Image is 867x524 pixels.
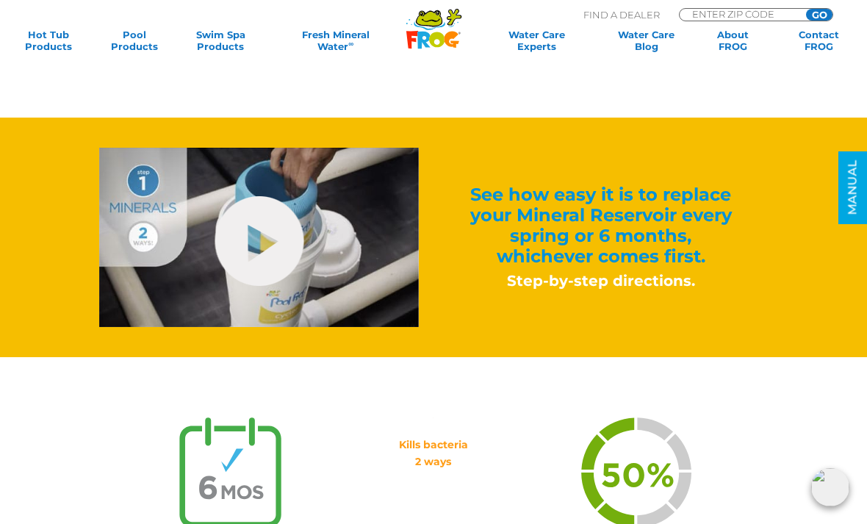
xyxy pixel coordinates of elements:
a: Water CareBlog [613,29,680,52]
p: Find A Dealer [583,8,660,21]
img: openIcon [811,468,849,506]
a: Fresh MineralWater∞ [273,29,398,52]
p: Kills bacteria 2 ways [332,437,535,470]
a: PoolProducts [101,29,168,52]
a: Swim SpaProducts [187,29,254,52]
input: GO [806,9,832,21]
input: Zip Code Form [691,9,790,19]
a: ContactFROG [785,29,852,52]
a: Water CareExperts [480,29,594,52]
a: AboutFROG [699,29,766,52]
a: Hot TubProducts [15,29,82,52]
img: mineral-reservoir-video-still [99,148,419,327]
h2: See how easy it is to replace your Mineral Reservoir every spring or 6 months, whichever comes fi... [464,184,738,267]
a: MANUAL [838,151,867,224]
sup: ∞ [348,40,353,48]
h3: Step-by-step directions. [464,270,738,291]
